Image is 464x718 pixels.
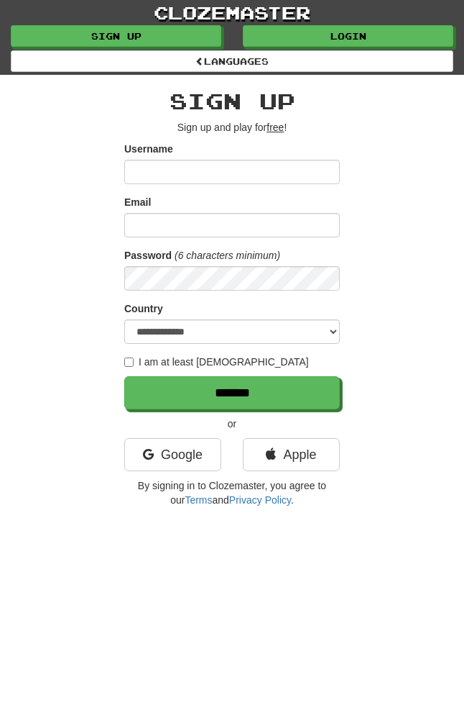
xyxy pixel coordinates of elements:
em: (6 characters minimum) [175,250,280,261]
label: Username [124,142,173,156]
a: Apple [243,438,340,471]
label: Country [124,301,163,316]
a: Sign up [11,25,221,47]
p: or [124,417,340,431]
u: free [266,122,284,133]
label: Password [124,248,172,263]
h2: Sign up [124,89,340,113]
p: Sign up and play for ! [124,120,340,135]
p: By signing in to Clozemaster, you agree to our and . [124,478,340,507]
a: Login [243,25,453,47]
label: I am at least [DEMOGRAPHIC_DATA] [124,355,309,369]
a: Languages [11,50,453,72]
input: I am at least [DEMOGRAPHIC_DATA] [124,358,134,367]
a: Google [124,438,221,471]
a: Privacy Policy [229,494,291,506]
a: Terms [185,494,212,506]
label: Email [124,195,151,209]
